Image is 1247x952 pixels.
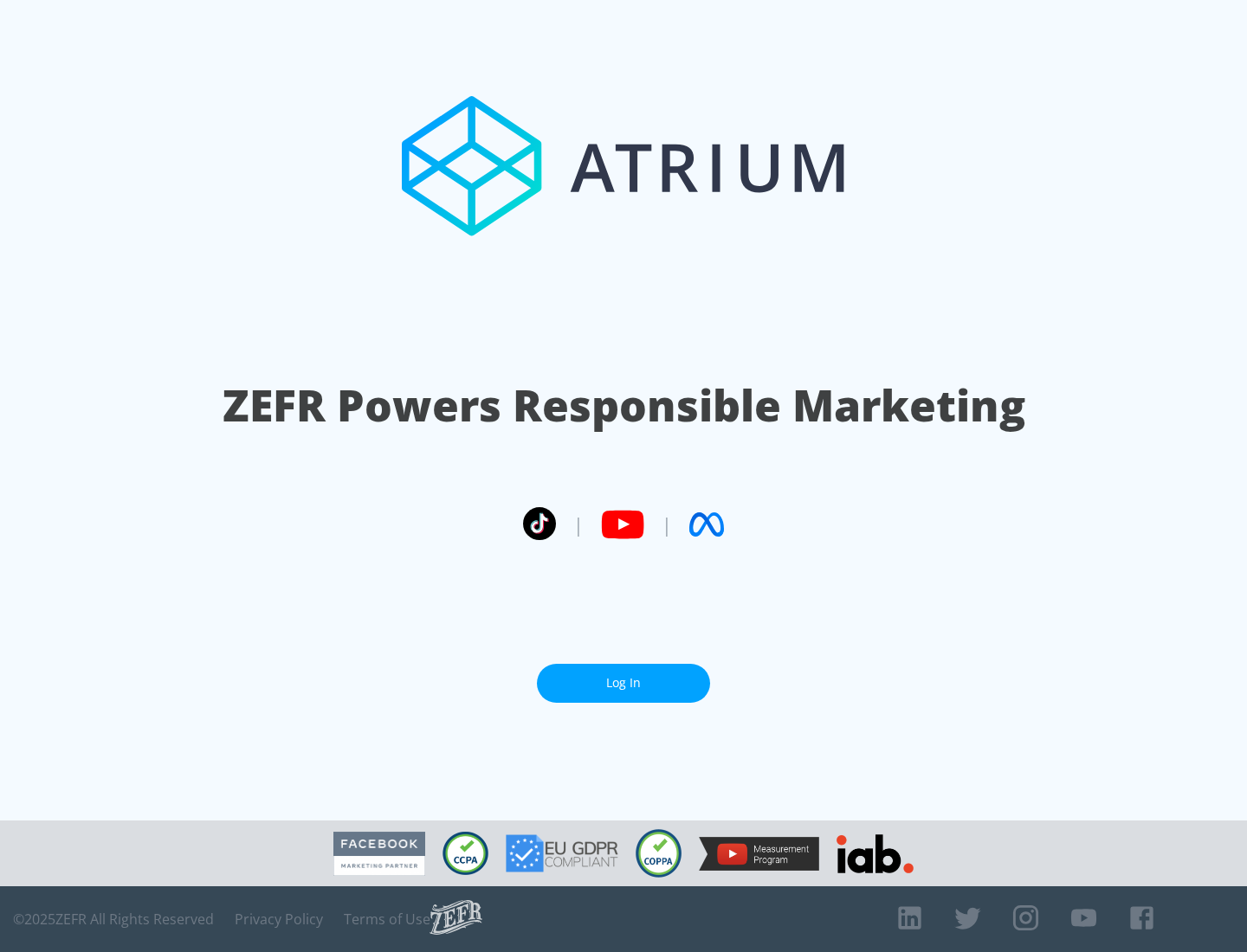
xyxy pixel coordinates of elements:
img: Facebook Marketing Partner [333,832,425,876]
img: COPPA Compliant [636,829,682,878]
img: GDPR Compliant [506,834,618,872]
img: IAB [837,834,914,873]
h1: ZEFR Powers Responsible Marketing [223,376,1025,435]
a: Terms of Use [344,910,430,928]
a: Privacy Policy [235,910,323,928]
span: | [573,511,584,537]
span: © 2025 ZEFR All Rights Reserved [13,910,214,928]
a: Log In [537,664,710,703]
span: | [662,511,672,537]
img: YouTube Measurement Program [699,837,819,871]
img: CCPA Compliant [443,832,488,875]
